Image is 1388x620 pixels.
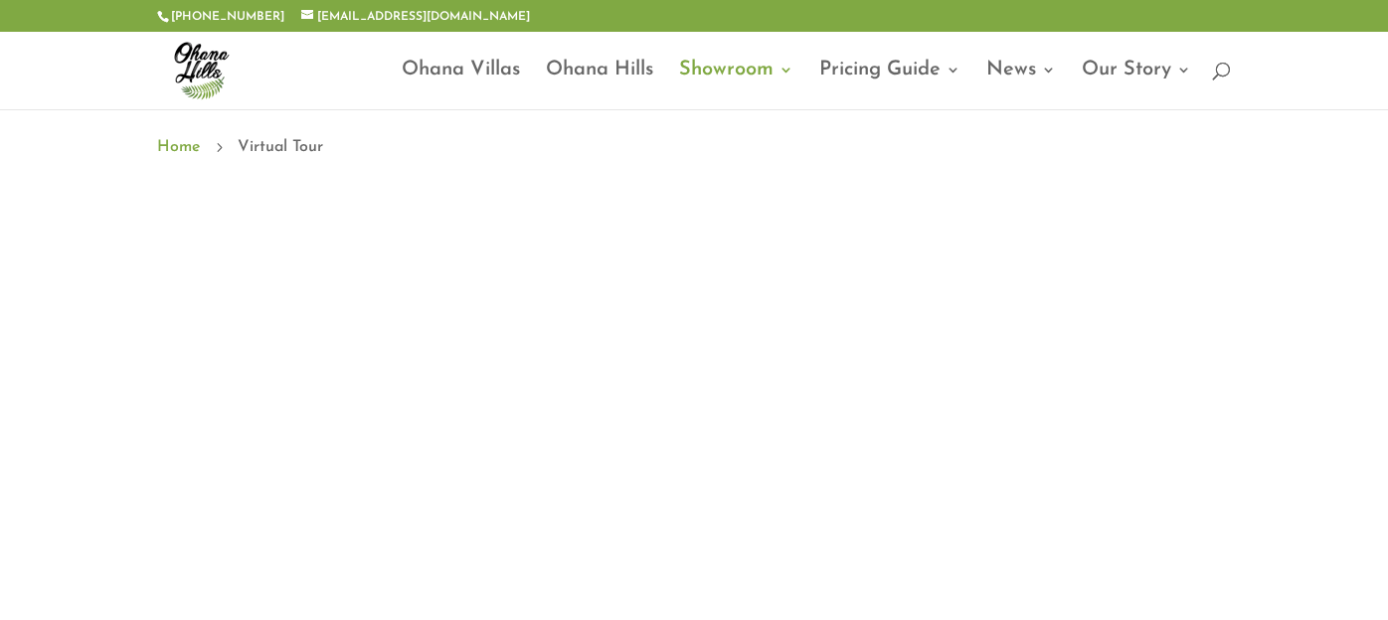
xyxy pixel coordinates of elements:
span: Virtual Tour [238,134,323,160]
span: 5 [210,138,228,156]
a: News [986,63,1056,109]
img: ohana-hills [161,30,241,109]
a: Home [157,134,200,160]
a: [PHONE_NUMBER] [171,11,284,23]
a: Showroom [679,63,793,109]
a: Pricing Guide [819,63,960,109]
a: Our Story [1082,63,1191,109]
a: Ohana Villas [402,63,520,109]
a: Ohana Hills [546,63,653,109]
a: [EMAIL_ADDRESS][DOMAIN_NAME] [301,11,530,23]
